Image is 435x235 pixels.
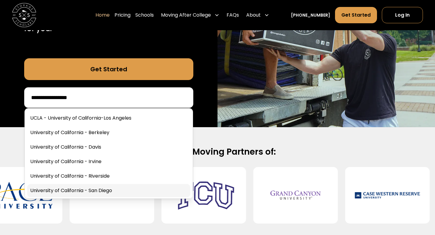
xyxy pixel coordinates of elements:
img: Chapman University [79,172,144,219]
a: Pricing [114,7,130,24]
a: Log In [382,7,423,23]
div: Moving After College [159,7,222,24]
h2: Official Moving Partners of: [24,146,411,157]
div: About [246,11,261,19]
img: Storage Scholars main logo [12,3,36,27]
div: About [244,7,272,24]
a: Get Started [335,7,377,23]
a: home [12,3,36,27]
a: FAQs [227,7,239,24]
a: Get Started [24,58,193,80]
a: [PHONE_NUMBER] [291,12,330,18]
img: Case Western Reserve University [355,172,420,219]
img: Grand Canyon University (GCU) [263,172,328,219]
img: Texas Christian University (TCU) [171,172,236,219]
a: Schools [135,7,154,24]
a: Home [95,7,110,24]
div: Moving After College [161,11,211,19]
